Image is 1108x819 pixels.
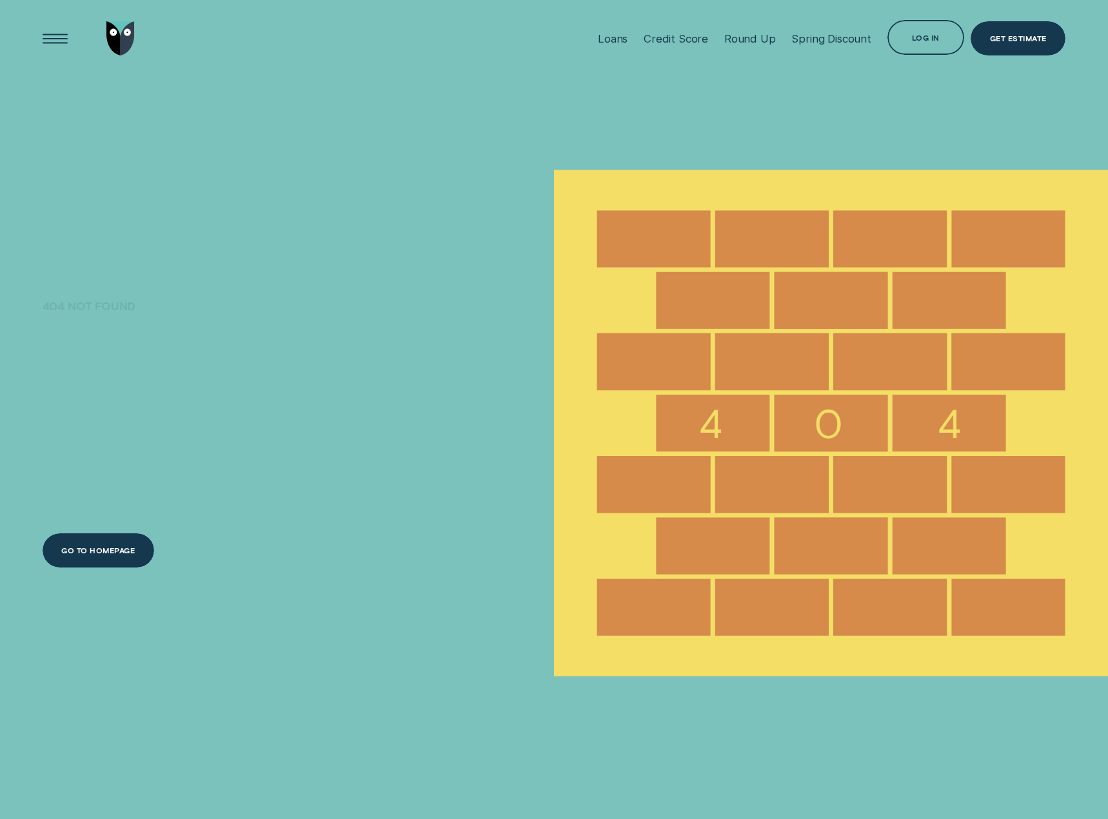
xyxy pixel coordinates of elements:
[971,21,1065,56] a: Get Estimate
[43,312,504,419] h4: It looks like we hit a brick wall
[554,77,1108,769] img: 404 NOT FOUND
[38,21,73,56] button: Open Menu
[43,533,154,568] button: Go to homepage
[887,20,964,55] button: Log in
[43,299,554,335] h1: 404 NOT FOUND
[644,32,708,45] div: Credit Score
[598,32,628,45] div: Loans
[724,32,776,45] div: Round Up
[106,21,135,56] img: Wisr
[791,32,871,45] div: Spring Discount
